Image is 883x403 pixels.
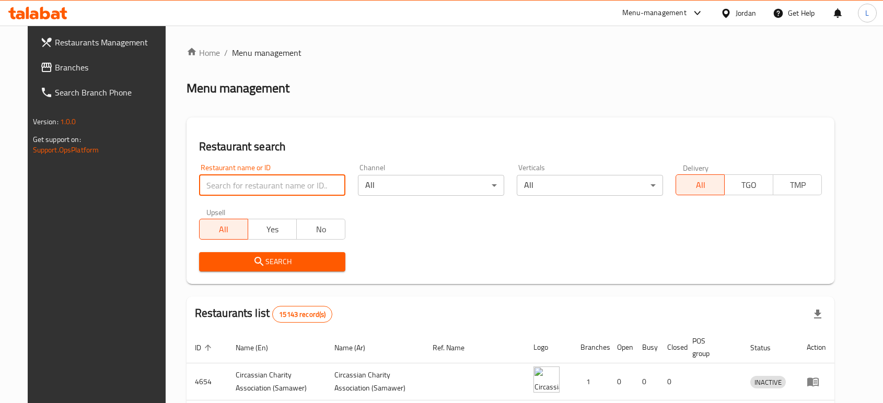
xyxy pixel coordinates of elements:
[248,219,297,240] button: Yes
[199,175,345,196] input: Search for restaurant name or ID..
[206,208,226,216] label: Upsell
[676,174,725,195] button: All
[517,175,663,196] div: All
[609,363,634,400] td: 0
[187,363,227,400] td: 4654
[204,222,244,237] span: All
[33,133,81,146] span: Get support on:
[334,341,379,354] span: Name (Ar)
[750,376,786,388] span: INACTIVE
[807,375,826,388] div: Menu
[272,306,332,323] div: Total records count
[634,331,659,363] th: Busy
[227,363,326,400] td: ​Circassian ​Charity ​Association​ (Samawer)
[659,331,684,363] th: Closed
[273,310,332,319] span: 15143 record(s)
[680,177,721,193] span: All
[525,331,572,363] th: Logo
[773,174,822,195] button: TMP
[195,305,333,323] h2: Restaurants list
[750,376,786,388] div: INACTIVE
[32,30,175,55] a: Restaurants Management
[805,302,830,327] div: Export file
[236,341,282,354] span: Name (En)
[199,252,345,271] button: Search
[433,341,478,354] span: Ref. Name
[692,335,730,360] span: POS group
[32,55,175,80] a: Branches
[301,222,341,237] span: No
[60,115,76,128] span: 1.0.0
[622,7,687,19] div: Menu-management
[33,115,59,128] span: Version:
[777,177,818,193] span: TMP
[798,331,834,363] th: Action
[187,80,289,97] h2: Menu management
[572,363,609,400] td: 1
[634,363,659,400] td: 0
[533,366,560,393] img: ​Circassian ​Charity ​Association​ (Samawer)
[199,219,248,240] button: All
[609,331,634,363] th: Open
[187,46,835,59] nav: breadcrumb
[724,174,773,195] button: TGO
[729,177,769,193] span: TGO
[55,61,167,74] span: Branches
[32,80,175,105] a: Search Branch Phone
[659,363,684,400] td: 0
[572,331,609,363] th: Branches
[199,139,822,155] h2: Restaurant search
[187,46,220,59] a: Home
[736,7,756,19] div: Jordan
[207,255,337,268] span: Search
[750,341,784,354] span: Status
[224,46,228,59] li: /
[296,219,345,240] button: No
[33,143,99,157] a: Support.OpsPlatform
[252,222,293,237] span: Yes
[358,175,504,196] div: All
[195,341,215,354] span: ID
[683,164,709,171] label: Delivery
[55,36,167,49] span: Restaurants Management
[232,46,301,59] span: Menu management
[326,363,425,400] td: ​Circassian ​Charity ​Association​ (Samawer)
[55,86,167,99] span: Search Branch Phone
[865,7,869,19] span: L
